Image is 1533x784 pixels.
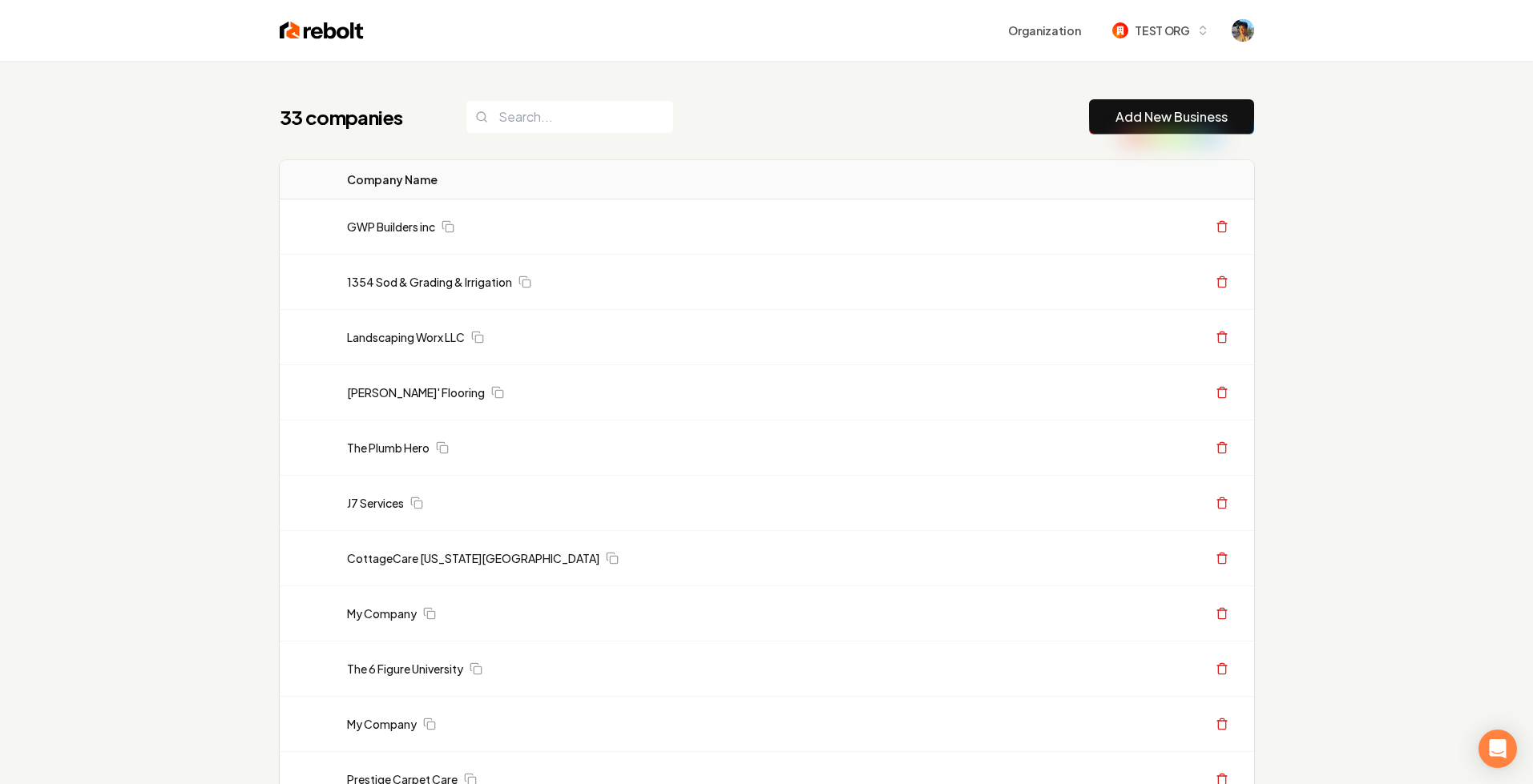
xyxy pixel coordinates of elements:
[347,661,463,677] a: The 6 Figure University
[1112,22,1128,38] img: TEST ORG
[1479,730,1517,768] div: Open Intercom Messenger
[347,495,404,511] a: J7 Services
[280,19,364,42] img: Rebolt Logo
[466,100,674,134] input: Search...
[347,274,512,290] a: 1354 Sod & Grading & Irrigation
[1232,19,1254,42] img: Aditya Nair
[347,329,465,345] a: Landscaping Worx LLC
[1232,19,1254,42] button: Open user button
[280,104,434,130] h1: 33 companies
[347,550,599,566] a: CottageCare [US_STATE][GEOGRAPHIC_DATA]
[347,605,417,621] a: My Company
[1089,99,1254,135] button: Add New Business
[1115,107,1228,127] a: Add New Business
[347,440,430,456] a: The Plumb Hero
[347,384,485,400] a: [PERSON_NAME]' Flooring
[347,716,417,732] a: My Company
[334,160,869,199] th: Company Name
[998,16,1090,45] button: Organization
[1135,22,1189,39] span: TEST ORG
[347,219,435,235] a: GWP Builders inc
